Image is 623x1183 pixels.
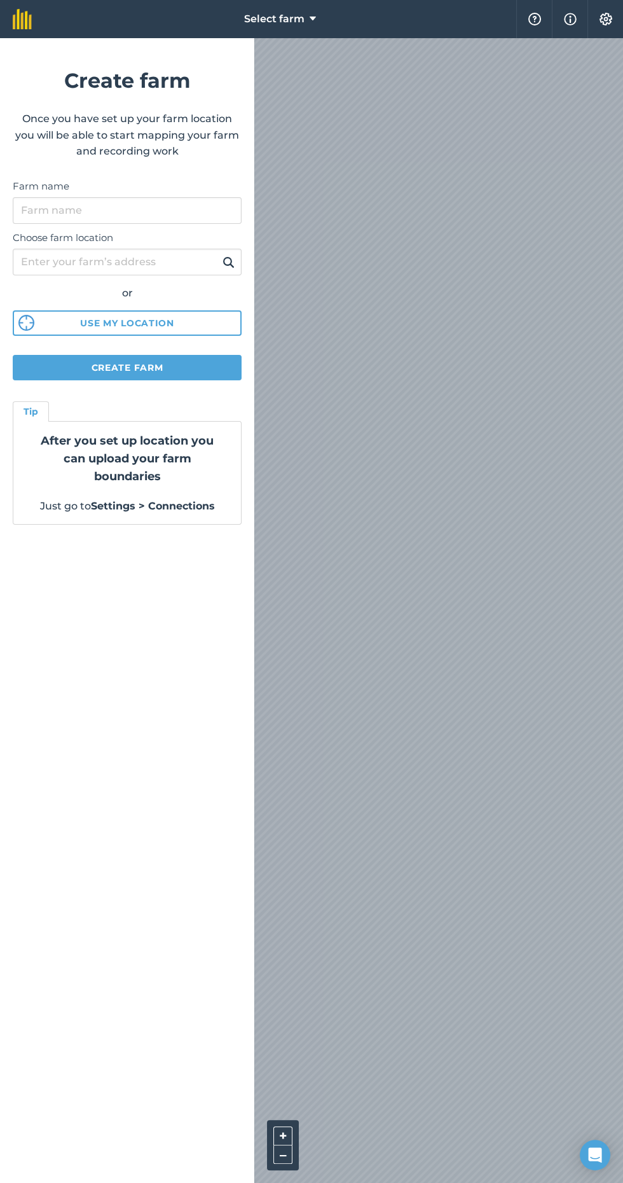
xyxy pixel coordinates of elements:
img: A cog icon [598,13,613,25]
img: A question mark icon [527,13,542,25]
div: or [13,285,242,301]
img: svg%3e [18,315,34,331]
button: Use my location [13,310,242,336]
img: svg+xml;base64,PHN2ZyB4bWxucz0iaHR0cDovL3d3dy53My5vcmcvMjAwMC9zdmciIHdpZHRoPSIxOSIgaGVpZ2h0PSIyNC... [222,254,235,270]
label: Choose farm location [13,230,242,246]
p: Just go to [29,498,226,515]
button: Create farm [13,355,242,380]
div: Open Intercom Messenger [580,1140,610,1170]
img: fieldmargin Logo [13,9,32,29]
input: Farm name [13,197,242,224]
input: Enter your farm’s address [13,249,242,275]
h4: Tip [24,405,38,419]
label: Farm name [13,179,242,194]
p: Once you have set up your farm location you will be able to start mapping your farm and recording... [13,111,242,160]
span: Select farm [244,11,305,27]
strong: Settings > Connections [91,500,215,512]
img: svg+xml;base64,PHN2ZyB4bWxucz0iaHR0cDovL3d3dy53My5vcmcvMjAwMC9zdmciIHdpZHRoPSIxNyIgaGVpZ2h0PSIxNy... [564,11,577,27]
h1: Create farm [13,64,242,97]
button: + [273,1126,292,1145]
button: – [273,1145,292,1164]
strong: After you set up location you can upload your farm boundaries [41,434,214,483]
